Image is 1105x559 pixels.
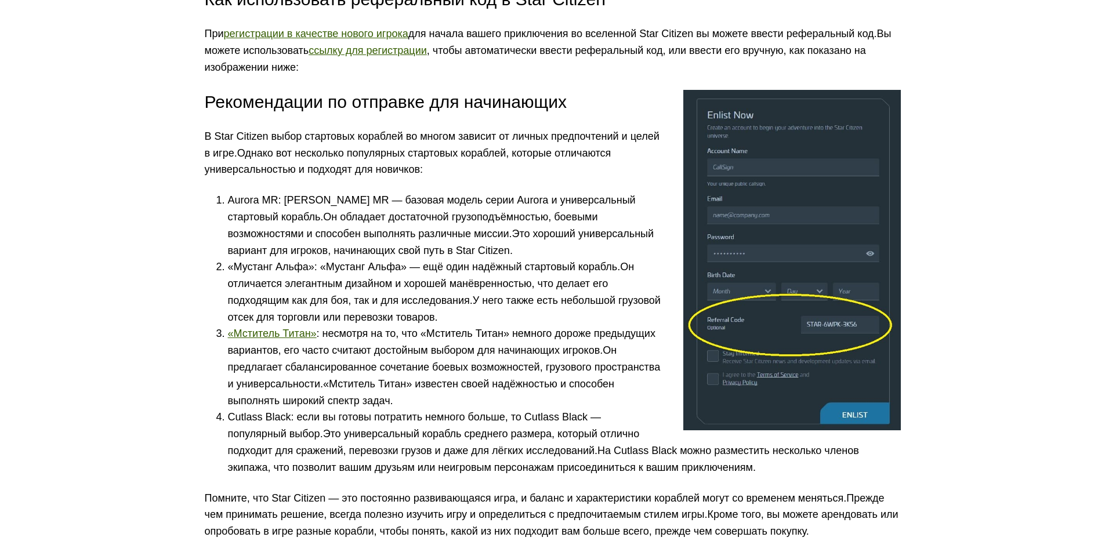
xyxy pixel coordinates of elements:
ya-tr-span: Aurora MR: [PERSON_NAME] MR — базовая модель серии Aurora и универсальный стартовый корабль. [228,194,636,223]
ya-tr-span: Помните, что Star Citizen — это постоянно развивающаяся игра, и баланс и характеристики кораблей ... [205,492,847,504]
ya-tr-span: Cutlass Black: если вы готовы потратить немного больше, то Cutlass Black — популярный выбор. [228,411,601,440]
a: регистрации в качестве нового игрока [224,28,408,39]
ya-tr-span: Он предлагает сбалансированное сочетание боевых возможностей, грузового пространства и универсаль... [228,344,661,390]
ya-tr-span: : несмотря на то, что «Мститель Титан» немного дороже предыдущих вариантов, его часто считают дос... [228,328,655,356]
ya-tr-span: В Star Citizen выбор стартовых кораблей во многом зависит от личных предпочтений и целей в игре. [205,130,660,159]
ya-tr-span: для начала вашего приключения во вселенной Star Citizen вы можете ввести реферальный код. [408,28,877,39]
ya-tr-span: Однако вот несколько популярных стартовых кораблей, которые отличаются универсальностью и подходя... [205,147,611,176]
ya-tr-span: «Мустанг Альфа»: «Мустанг Альфа» — ещё один надёжный стартовый корабль. [228,261,621,273]
ya-tr-span: Рекомендации по отправке для начинающих [205,92,567,111]
ya-tr-span: Он обладает достаточной грузоподъёмностью, боевыми возможностями и способен выполнять различные м... [228,211,598,239]
ya-tr-span: , чтобы автоматически ввести реферальный код, или ввести его вручную, как показано на изображении... [205,45,866,73]
ya-tr-span: Это хороший универсальный вариант для игроков, начинающих свой путь в Star Citizen. [228,228,654,256]
ya-tr-span: При [205,28,224,39]
ya-tr-span: «Мститель Титан» известен своей надёжностью и способен выполнять широкий спектр задач. [228,378,614,406]
ya-tr-span: Он отличается элегантным дизайном и хорошей манёвренностью, что делает его подходящим как для боя... [228,261,635,306]
ya-tr-span: Это универсальный корабль среднего размера, который отлично подходит для сражений, перевозки груз... [228,428,640,456]
a: «Мститель Титан» [228,328,317,339]
a: ссылку для регистрации [309,45,427,56]
ya-tr-span: У него также есть небольшой грузовой отсек для торговли или перевозки товаров. [228,295,661,323]
ya-tr-span: На Cutlass Black можно разместить несколько членов экипажа, что позволит вашим друзьям или неигро... [228,445,859,473]
img: Как использовать реферальный код Star Citizen [683,90,901,430]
